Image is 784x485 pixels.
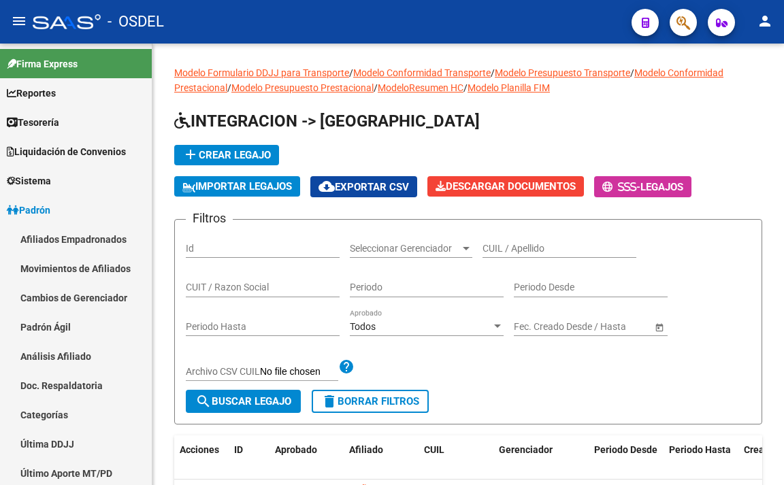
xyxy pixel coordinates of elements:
span: Sistema [7,173,51,188]
span: Periodo Hasta [669,444,731,455]
input: Archivo CSV CUIL [260,366,338,378]
button: Exportar CSV [310,176,417,197]
datatable-header-cell: Periodo Desde [589,435,664,480]
span: Aprobado [275,444,317,455]
iframe: Intercom live chat [738,439,770,471]
button: Borrar Filtros [312,390,429,413]
a: Modelo Formulario DDJJ para Transporte [174,67,349,78]
span: Buscar Legajo [195,395,291,407]
span: CUIL [424,444,444,455]
button: IMPORTAR LEGAJOS [174,176,300,197]
a: ModeloResumen HC [378,82,463,93]
span: Liquidación de Convenios [7,144,126,159]
span: ID [234,444,243,455]
span: Gerenciador [499,444,553,455]
button: Descargar Documentos [427,176,584,197]
a: Modelo Presupuesto Transporte [495,67,630,78]
span: Archivo CSV CUIL [186,366,260,377]
span: - [602,181,640,193]
span: Crear Legajo [182,149,271,161]
span: INTEGRACION -> [GEOGRAPHIC_DATA] [174,112,480,131]
mat-icon: delete [321,393,338,409]
span: Reportes [7,86,56,101]
mat-icon: menu [11,13,27,29]
input: End date [568,321,634,333]
a: Modelo Planilla FIM [468,82,550,93]
span: Firma Express [7,56,78,71]
a: Modelo Presupuesto Prestacional [231,82,374,93]
span: Todos [350,321,376,332]
mat-icon: cloud_download [318,178,335,195]
button: -Legajos [594,176,691,197]
datatable-header-cell: Gerenciador [493,435,589,480]
span: Descargar Documentos [436,180,576,193]
span: Seleccionar Gerenciador [350,243,460,254]
datatable-header-cell: Aprobado [269,435,324,480]
span: Acciones [180,444,219,455]
a: Modelo Conformidad Transporte [353,67,491,78]
span: Exportar CSV [318,181,409,193]
h3: Filtros [186,209,233,228]
span: Borrar Filtros [321,395,419,407]
datatable-header-cell: Periodo Hasta [664,435,738,480]
span: IMPORTAR LEGAJOS [182,180,292,193]
datatable-header-cell: CUIL [419,435,493,480]
input: Start date [514,321,556,333]
mat-icon: add [182,146,199,163]
span: - OSDEL [108,7,164,37]
span: Afiliado [349,444,383,455]
mat-icon: person [757,13,773,29]
span: Periodo Desde [594,444,657,455]
span: Legajos [640,181,683,193]
datatable-header-cell: Afiliado [344,435,419,480]
mat-icon: help [338,358,355,375]
button: Buscar Legajo [186,390,301,413]
button: Crear Legajo [174,145,279,165]
mat-icon: search [195,393,212,409]
button: Open calendar [652,320,666,334]
span: Padrón [7,203,50,218]
span: Tesorería [7,115,59,130]
datatable-header-cell: ID [229,435,269,480]
datatable-header-cell: Acciones [174,435,229,480]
